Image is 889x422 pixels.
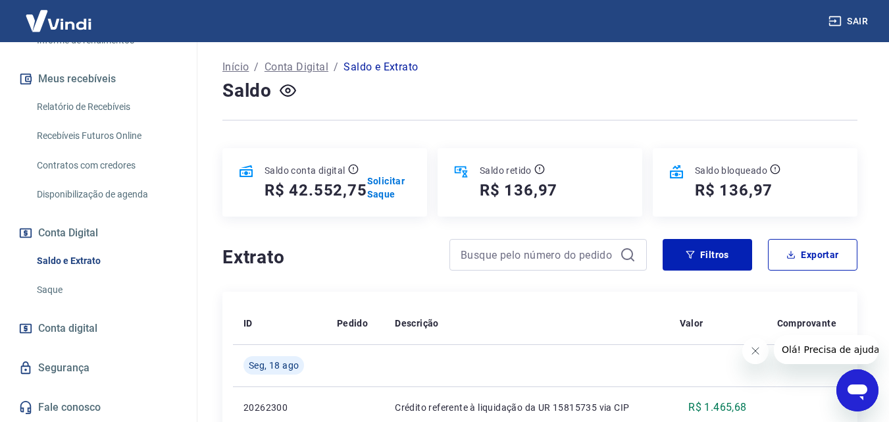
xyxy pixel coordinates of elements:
[480,164,532,177] p: Saldo retido
[32,277,181,303] a: Saque
[742,338,769,364] iframe: Fechar mensagem
[243,317,253,330] p: ID
[32,181,181,208] a: Disponibilização de agenda
[32,122,181,149] a: Recebíveis Futuros Online
[16,354,181,382] a: Segurança
[32,93,181,120] a: Relatório de Recebíveis
[768,239,857,271] button: Exportar
[249,359,299,372] span: Seg, 18 ago
[774,335,878,364] iframe: Mensagem da empresa
[8,9,111,20] span: Olá! Precisa de ajuda?
[265,59,328,75] a: Conta Digital
[38,319,97,338] span: Conta digital
[777,317,836,330] p: Comprovante
[836,369,878,411] iframe: Botão para abrir a janela de mensagens
[243,401,316,414] p: 20262300
[222,244,434,271] h4: Extrato
[16,65,181,93] button: Meus recebíveis
[343,59,418,75] p: Saldo e Extrato
[16,219,181,248] button: Conta Digital
[265,164,345,177] p: Saldo conta digital
[32,152,181,179] a: Contratos com credores
[265,180,367,201] h5: R$ 42.552,75
[16,1,101,41] img: Vindi
[688,400,746,415] p: R$ 1.465,68
[461,245,615,265] input: Busque pelo número do pedido
[16,314,181,343] a: Conta digital
[337,317,368,330] p: Pedido
[222,78,272,104] h4: Saldo
[16,393,181,422] a: Fale conosco
[395,401,658,414] p: Crédito referente à liquidação da UR 15815735 via CIP
[663,239,752,271] button: Filtros
[695,180,773,201] h5: R$ 136,97
[680,317,703,330] p: Valor
[32,248,181,275] a: Saldo e Extrato
[367,174,411,201] a: Solicitar Saque
[480,180,557,201] h5: R$ 136,97
[395,317,439,330] p: Descrição
[254,59,259,75] p: /
[222,59,249,75] a: Início
[695,164,767,177] p: Saldo bloqueado
[826,9,873,34] button: Sair
[334,59,338,75] p: /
